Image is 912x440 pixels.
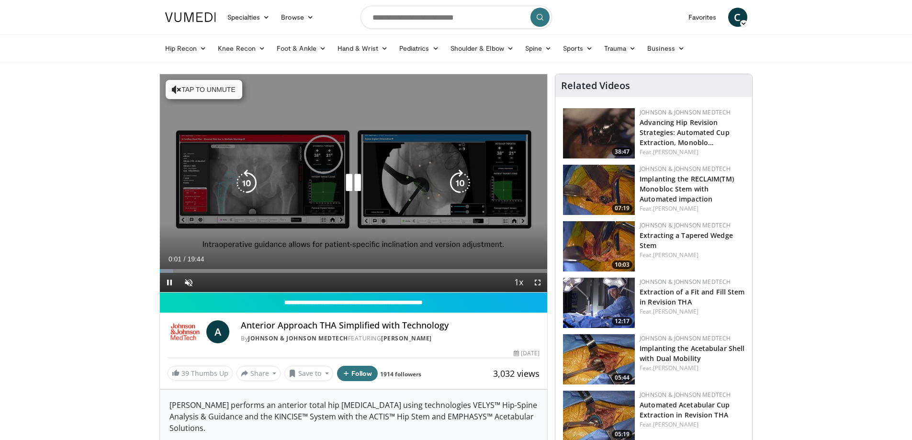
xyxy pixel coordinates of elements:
span: 07:19 [612,204,632,213]
a: Trauma [598,39,642,58]
a: 38:47 [563,108,635,158]
button: Save to [284,366,333,381]
a: 12:17 [563,278,635,328]
img: 0b84e8e2-d493-4aee-915d-8b4f424ca292.150x105_q85_crop-smart_upscale.jpg [563,221,635,271]
button: Fullscreen [528,273,547,292]
a: 05:44 [563,334,635,384]
a: Sports [557,39,598,58]
img: 9f1a5b5d-2ba5-4c40-8e0c-30b4b8951080.150x105_q85_crop-smart_upscale.jpg [563,108,635,158]
span: 12:17 [612,317,632,326]
a: Business [642,39,690,58]
input: Search topics, interventions [360,6,552,29]
a: [PERSON_NAME] [653,204,698,213]
a: 10:03 [563,221,635,271]
a: Shoulder & Elbow [445,39,519,58]
a: Advancing Hip Revision Strategies: Automated Cup Extraction, Monoblo… [640,118,730,147]
a: Johnson & Johnson MedTech [640,221,731,229]
button: Unmute [179,273,198,292]
a: 1914 followers [380,370,421,378]
h4: Anterior Approach THA Simplified with Technology [241,320,540,331]
video-js: Video Player [160,74,548,293]
a: Johnson & Johnson MedTech [640,334,731,342]
span: 05:44 [612,373,632,382]
div: Feat. [640,307,744,316]
a: Extraction of a Fit and Fill Stem in Revision THA [640,287,744,306]
span: / [184,255,186,263]
span: 39 [181,369,189,378]
a: A [206,320,229,343]
a: Extracting a Tapered Wedge Stem [640,231,733,250]
a: Hand & Wrist [332,39,394,58]
img: Johnson & Johnson MedTech [168,320,203,343]
span: 0:01 [169,255,181,263]
a: Knee Recon [212,39,271,58]
div: Feat. [640,251,744,259]
img: 82aed312-2a25-4631-ae62-904ce62d2708.150x105_q85_crop-smart_upscale.jpg [563,278,635,328]
a: Automated Acetabular Cup Extraction in Revision THA [640,400,730,419]
a: 07:19 [563,165,635,215]
a: Specialties [222,8,276,27]
span: 3,032 views [493,368,540,379]
button: Share [236,366,281,381]
a: Favorites [683,8,722,27]
a: C [728,8,747,27]
div: Feat. [640,204,744,213]
img: VuMedi Logo [165,12,216,22]
div: Feat. [640,420,744,429]
a: Spine [519,39,557,58]
a: Foot & Ankle [271,39,332,58]
span: 19:44 [187,255,204,263]
div: By FEATURING [241,334,540,343]
a: [PERSON_NAME] [653,364,698,372]
div: Progress Bar [160,269,548,273]
a: Johnson & Johnson MedTech [248,334,348,342]
img: ffc33e66-92ed-4f11-95c4-0a160745ec3c.150x105_q85_crop-smart_upscale.jpg [563,165,635,215]
div: [DATE] [514,349,540,358]
a: [PERSON_NAME] [653,307,698,316]
span: 05:19 [612,430,632,439]
a: Johnson & Johnson MedTech [640,165,731,173]
a: [PERSON_NAME] [653,148,698,156]
a: Hip Recon [159,39,213,58]
button: Playback Rate [509,273,528,292]
a: Johnson & Johnson MedTech [640,391,731,399]
button: Tap to unmute [166,80,242,99]
div: Feat. [640,364,744,372]
a: Pediatrics [394,39,445,58]
a: Implanting the Acetabular Shell with Dual Mobility [640,344,744,363]
button: Follow [337,366,378,381]
a: [PERSON_NAME] [381,334,432,342]
a: [PERSON_NAME] [653,420,698,429]
a: Implanting the RECLAIM(TM) Monobloc Stem with Automated impaction [640,174,734,203]
a: [PERSON_NAME] [653,251,698,259]
a: Browse [275,8,319,27]
h4: Related Videos [561,80,630,91]
button: Pause [160,273,179,292]
img: 9c1ab193-c641-4637-bd4d-10334871fca9.150x105_q85_crop-smart_upscale.jpg [563,334,635,384]
span: 10:03 [612,260,632,269]
a: Johnson & Johnson MedTech [640,278,731,286]
span: 38:47 [612,147,632,156]
a: Johnson & Johnson MedTech [640,108,731,116]
a: 39 Thumbs Up [168,366,233,381]
div: Feat. [640,148,744,157]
